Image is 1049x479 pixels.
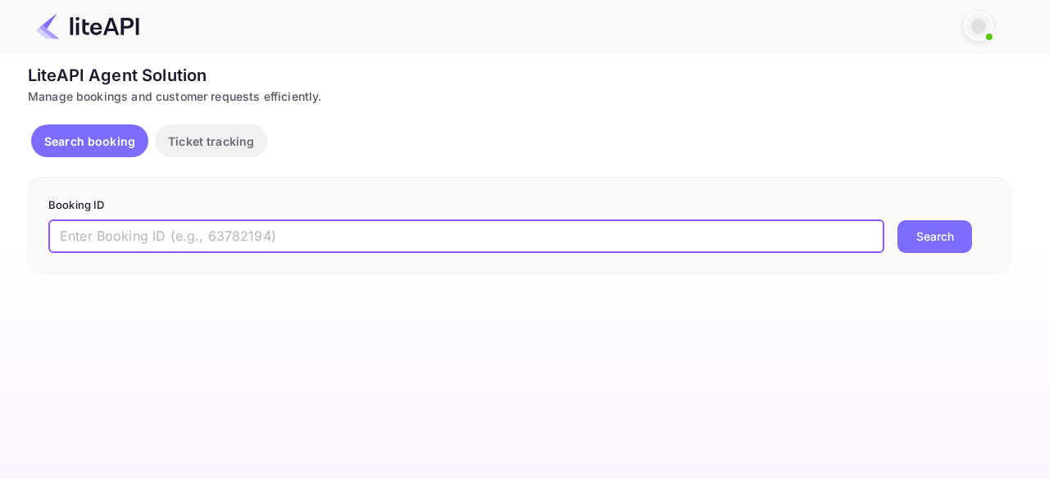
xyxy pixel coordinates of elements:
div: Manage bookings and customer requests efficiently. [28,88,1011,105]
p: Booking ID [48,197,991,214]
button: Search [897,220,972,253]
p: Ticket tracking [168,133,254,150]
p: Search booking [44,133,135,150]
img: LiteAPI Logo [36,13,139,39]
input: Enter Booking ID (e.g., 63782194) [48,220,884,253]
div: LiteAPI Agent Solution [28,63,1011,88]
